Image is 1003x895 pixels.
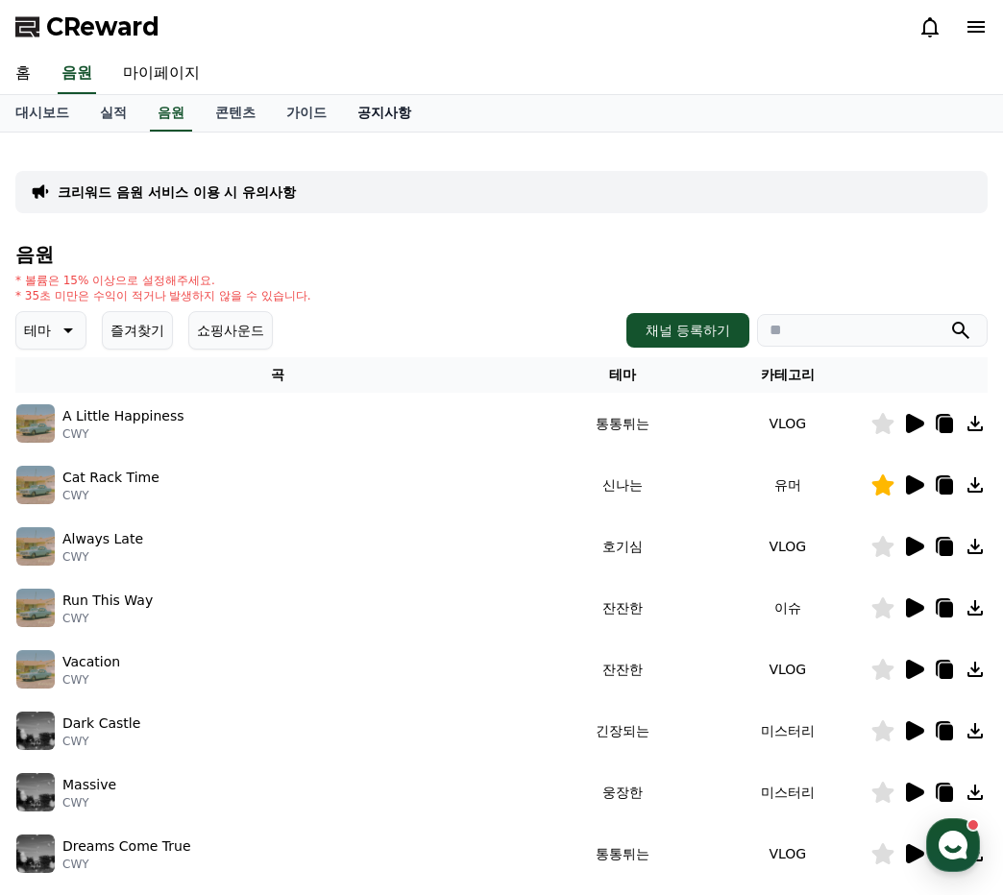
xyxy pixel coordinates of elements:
td: VLOG [705,393,870,454]
td: VLOG [705,516,870,577]
p: CWY [62,488,159,503]
a: 음원 [150,95,192,132]
img: music [16,527,55,566]
td: 잔잔한 [539,639,704,700]
p: CWY [62,795,116,810]
a: 실적 [85,95,142,132]
td: 이슈 [705,577,870,639]
img: music [16,835,55,873]
span: 홈 [61,638,72,653]
img: music [16,466,55,504]
h4: 음원 [15,244,988,265]
span: 설정 [297,638,320,653]
span: 대화 [176,639,199,654]
td: 통통튀는 [539,393,704,454]
a: 크리워드 음원 서비스 이용 시 유의사항 [58,182,296,202]
button: 채널 등록하기 [626,313,749,348]
a: CReward [15,12,159,42]
td: 잔잔한 [539,577,704,639]
p: CWY [62,734,140,749]
p: CWY [62,857,191,872]
p: CWY [62,611,153,626]
th: 카테고리 [705,357,870,393]
p: * 35초 미만은 수익이 적거나 발생하지 않을 수 있습니다. [15,288,311,303]
td: 미스터리 [705,700,870,762]
th: 테마 [539,357,704,393]
img: music [16,712,55,750]
a: 음원 [58,54,96,94]
p: Dark Castle [62,714,140,734]
p: CWY [62,672,120,688]
td: 통통튀는 [539,823,704,884]
td: 유머 [705,454,870,516]
td: 호기심 [539,516,704,577]
td: 미스터리 [705,762,870,823]
a: 홈 [6,609,127,657]
button: 테마 [15,311,86,350]
td: 긴장되는 [539,700,704,762]
p: CWY [62,549,143,565]
a: 마이페이지 [108,54,215,94]
a: 가이드 [271,95,342,132]
a: 대화 [127,609,248,657]
p: Cat Rack Time [62,468,159,488]
img: music [16,404,55,443]
a: 콘텐츠 [200,95,271,132]
p: Run This Way [62,591,153,611]
p: Massive [62,775,116,795]
button: 즐겨찾기 [102,311,173,350]
img: music [16,589,55,627]
p: 테마 [24,317,51,344]
th: 곡 [15,357,539,393]
td: 웅장한 [539,762,704,823]
p: Vacation [62,652,120,672]
p: CWY [62,426,184,442]
img: music [16,773,55,811]
a: 설정 [248,609,369,657]
a: 공지사항 [342,95,427,132]
p: Always Late [62,529,143,549]
td: VLOG [705,639,870,700]
button: 쇼핑사운드 [188,311,273,350]
p: Dreams Come True [62,836,191,857]
p: A Little Happiness [62,406,184,426]
p: * 볼륨은 15% 이상으로 설정해주세요. [15,273,311,288]
img: music [16,650,55,689]
span: CReward [46,12,159,42]
td: 신나는 [539,454,704,516]
td: VLOG [705,823,870,884]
